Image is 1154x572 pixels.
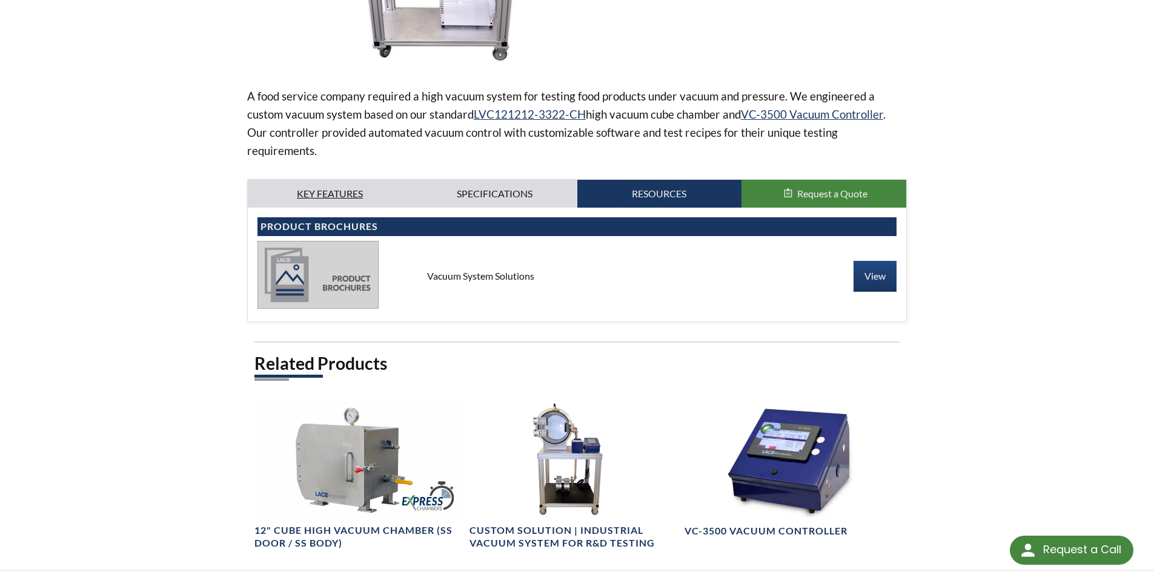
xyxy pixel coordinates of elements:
p: A food service company required a high vacuum system for testing food products under vacuum and p... [247,87,907,160]
a: View [854,261,897,291]
img: round button [1018,541,1038,560]
a: LVC121212-3322-CH [474,107,586,121]
button: Request a Quote [741,180,906,208]
div: Vacuum System Solutions [417,269,737,283]
a: Key Features [248,180,413,208]
a: VC-3500 Vacuum Controller [741,107,883,121]
a: LVC121212-3322-CH Express Chamber, angled view12" Cube High Vacuum Chamber (SS Door / SS Body) [254,402,462,550]
div: Request a Call [1010,536,1133,565]
a: Resources [577,180,742,208]
h4: VC-3500 Vacuum Controller [685,525,847,537]
a: C-3500 Vacuum Controller imageVC-3500 Vacuum Controller [685,402,892,538]
div: Request a Call [1043,536,1121,564]
a: Specifications [413,180,577,208]
h4: Custom Solution | Industrial Vacuum System for R&D Testing [469,524,677,550]
h4: Product Brochures [260,220,894,233]
span: Request a Quote [797,188,867,199]
h2: Related Products [254,352,900,375]
a: Custom Industrial Vacuum System with Programmable Vacuum ControllerCustom Solution | Industrial V... [469,402,677,550]
h4: 12" Cube High Vacuum Chamber (SS Door / SS Body) [254,524,462,550]
img: product_brochures-81b49242bb8394b31c113ade466a77c846893fb1009a796a1a03a1a1c57cbc37.jpg [257,241,379,309]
